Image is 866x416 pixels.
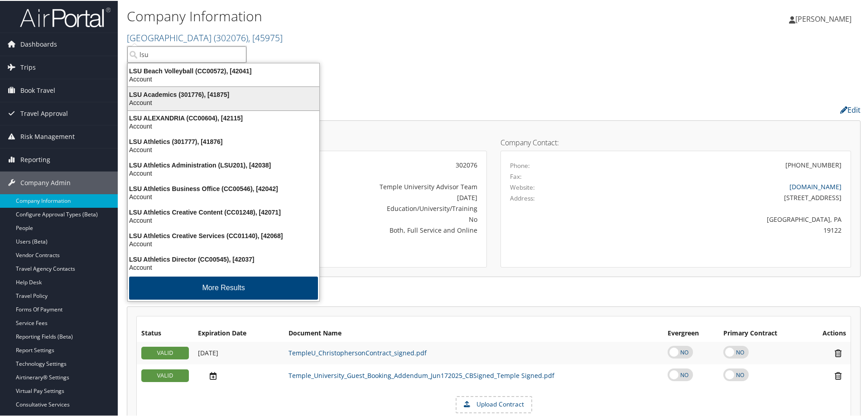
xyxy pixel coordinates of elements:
[127,45,246,62] input: Search Accounts
[719,325,806,341] th: Primary Contract
[20,148,50,170] span: Reporting
[122,215,325,224] div: Account
[198,370,279,380] div: Add/Edit Date
[806,325,851,341] th: Actions
[122,184,325,192] div: LSU Athletics Business Office (CC00546), [42042]
[500,138,851,145] h4: Company Contact:
[20,78,55,101] span: Book Travel
[122,137,325,145] div: LSU Athletics (301777), [41876]
[289,348,427,356] a: TempleU_ChristophersonContract_signed.pdf
[127,287,861,302] h2: Contracts:
[663,325,719,341] th: Evergreen
[122,231,325,239] div: LSU Athletics Creative Services (CC01140), [42068]
[122,160,325,168] div: LSU Athletics Administration (LSU201), [42038]
[122,66,325,74] div: LSU Beach Volleyball (CC00572), [42041]
[457,396,531,411] label: Upload Contract
[122,113,325,121] div: LSU ALEXANDRIA (CC00604), [42115]
[597,192,842,201] div: [STREET_ADDRESS]
[129,276,318,299] button: More Results
[510,171,522,180] label: Fax:
[122,239,325,247] div: Account
[261,203,477,212] div: Education/University/Training
[510,193,535,202] label: Address:
[122,98,325,106] div: Account
[20,6,111,27] img: airportal-logo.png
[789,5,861,32] a: [PERSON_NAME]
[198,348,279,356] div: Add/Edit Date
[20,124,75,147] span: Risk Management
[840,104,861,114] a: Edit
[122,168,325,177] div: Account
[510,182,535,191] label: Website:
[261,181,477,191] div: Temple University Advisor Team
[20,171,71,193] span: Company Admin
[261,159,477,169] div: 302076
[597,225,842,234] div: 19122
[122,121,325,129] div: Account
[597,214,842,223] div: [GEOGRAPHIC_DATA], PA
[193,325,284,341] th: Expiration Date
[122,263,325,271] div: Account
[795,13,852,23] span: [PERSON_NAME]
[198,348,218,356] span: [DATE]
[127,101,611,116] h2: Company Profile:
[127,31,283,43] a: [GEOGRAPHIC_DATA]
[141,368,189,381] div: VALID
[248,31,283,43] span: , [ 45975 ]
[122,254,325,263] div: LSU Athletics Director (CC00545), [42037]
[141,346,189,359] div: VALID
[122,145,325,153] div: Account
[261,192,477,201] div: [DATE]
[510,160,530,169] label: Phone:
[261,214,477,223] div: No
[261,225,477,234] div: Both, Full Service and Online
[214,31,248,43] span: ( 302076 )
[830,370,846,380] i: Remove Contract
[284,325,663,341] th: Document Name
[20,55,36,78] span: Trips
[127,6,616,25] h1: Company Information
[789,182,842,190] a: [DOMAIN_NAME]
[122,207,325,215] div: LSU Athletics Creative Content (CC01248), [42071]
[785,159,842,169] div: [PHONE_NUMBER]
[20,32,57,55] span: Dashboards
[122,90,325,98] div: LSU Academics (301776), [41875]
[122,74,325,82] div: Account
[137,325,193,341] th: Status
[122,192,325,200] div: Account
[20,101,68,124] span: Travel Approval
[289,370,554,379] a: Temple_University_Guest_Booking_Addendum_Jun172025_CBSigned_Temple Signed.pdf
[830,348,846,357] i: Remove Contract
